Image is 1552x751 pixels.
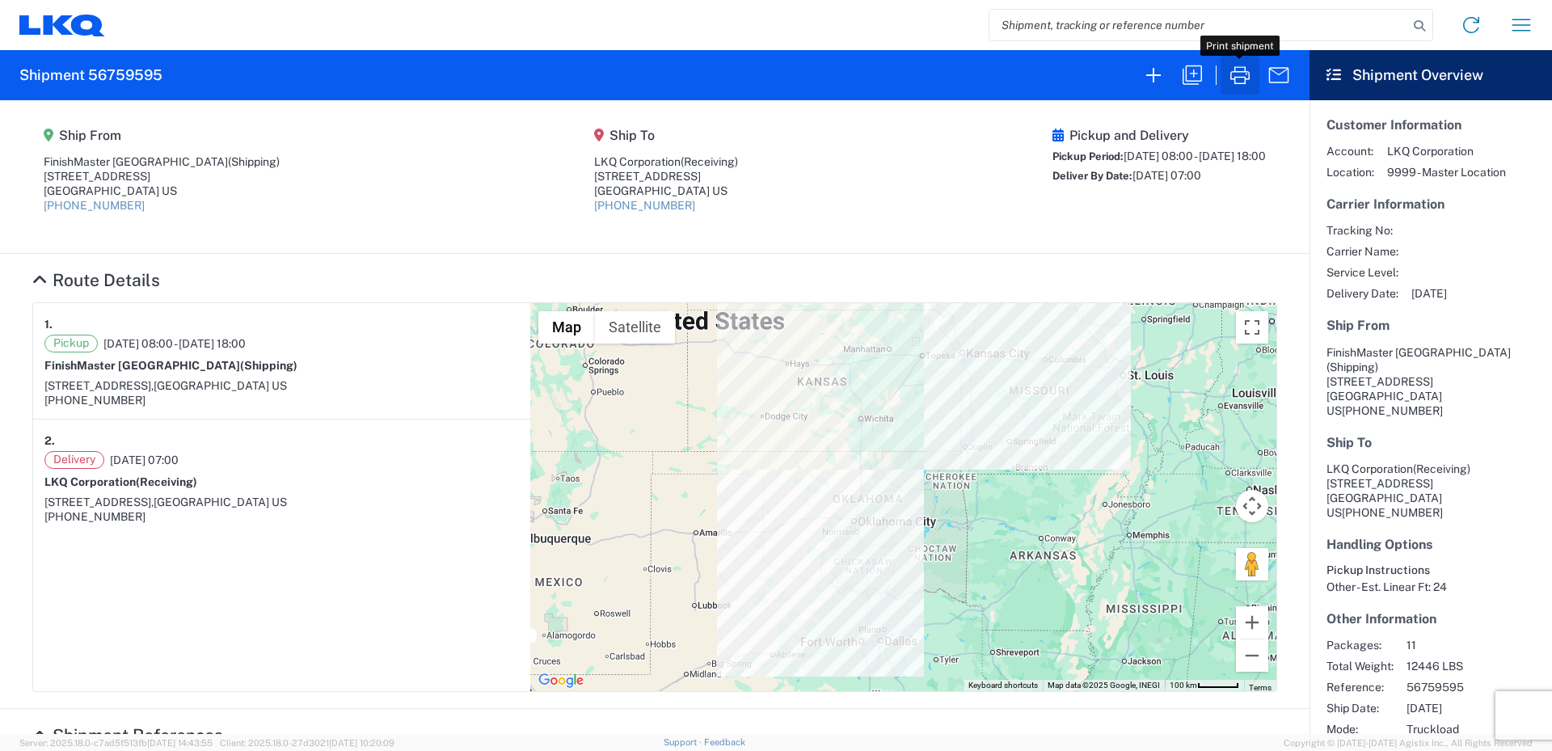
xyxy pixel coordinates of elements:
input: Shipment, tracking or reference number [989,10,1408,40]
span: (Receiving) [136,475,197,488]
span: Packages: [1326,638,1394,652]
span: Service Level: [1326,265,1398,280]
h5: Ship From [44,128,280,143]
span: Map data ©2025 Google, INEGI [1048,681,1160,690]
a: Hide Details [32,725,223,745]
span: [DATE] 08:00 - [DATE] 18:00 [1124,150,1266,162]
div: [PHONE_NUMBER] [44,393,519,407]
span: 11 [1406,638,1545,652]
button: Zoom out [1236,639,1268,672]
span: 9999 - Master Location [1387,165,1506,179]
a: [PHONE_NUMBER] [594,199,695,212]
span: Total Weight: [1326,659,1394,673]
span: 12446 LBS [1406,659,1545,673]
div: [STREET_ADDRESS] [44,169,280,184]
button: Zoom in [1236,606,1268,639]
span: Server: 2025.18.0-c7ad5f513fb [19,738,213,748]
div: Other - Est. Linear Ft: 24 [1326,580,1535,594]
button: Keyboard shortcuts [968,680,1038,691]
span: [DATE] [1406,701,1545,715]
span: Account: [1326,144,1374,158]
img: Google [534,670,588,691]
h5: Pickup and Delivery [1052,128,1266,143]
span: Pickup [44,335,98,352]
span: Mode: [1326,722,1394,736]
a: Support [664,737,704,747]
span: [STREET_ADDRESS], [44,379,154,392]
address: [GEOGRAPHIC_DATA] US [1326,462,1535,520]
span: Reference: [1326,680,1394,694]
div: LKQ Corporation [594,154,738,169]
span: Client: 2025.18.0-27d3021 [220,738,394,748]
span: (Receiving) [681,155,738,168]
a: [PHONE_NUMBER] [44,199,145,212]
header: Shipment Overview [1309,50,1552,100]
span: Ship Date: [1326,701,1394,715]
span: Carrier Name: [1326,244,1398,259]
span: [STREET_ADDRESS], [44,496,154,508]
span: [PHONE_NUMBER] [1342,506,1443,519]
h2: Shipment 56759595 [19,65,162,85]
button: Map Scale: 100 km per 48 pixels [1165,680,1244,691]
span: [DATE] 10:20:09 [329,738,394,748]
strong: FinishMaster [GEOGRAPHIC_DATA] [44,359,297,372]
button: Map camera controls [1236,490,1268,522]
h5: Ship To [1326,435,1535,450]
span: (Shipping) [1326,361,1378,373]
span: 100 km [1170,681,1197,690]
button: Show street map [538,311,595,344]
span: (Shipping) [240,359,297,372]
span: [DATE] [1411,286,1447,301]
span: (Shipping) [228,155,280,168]
address: [GEOGRAPHIC_DATA] US [1326,345,1535,418]
div: [GEOGRAPHIC_DATA] US [594,184,738,198]
span: Pickup Period: [1052,150,1124,162]
span: [DATE] 07:00 [1132,169,1201,182]
span: (Receiving) [1413,462,1470,475]
button: Toggle fullscreen view [1236,311,1268,344]
h5: Customer Information [1326,117,1535,133]
span: [DATE] 07:00 [110,453,179,467]
div: [GEOGRAPHIC_DATA] US [44,184,280,198]
span: [GEOGRAPHIC_DATA] US [154,379,287,392]
strong: 1. [44,314,53,335]
span: LKQ Corporation [STREET_ADDRESS] [1326,462,1470,490]
a: Open this area in Google Maps (opens a new window) [534,670,588,691]
h5: Other Information [1326,611,1535,627]
span: Location: [1326,165,1374,179]
h6: Pickup Instructions [1326,563,1535,577]
span: Copyright © [DATE]-[DATE] Agistix Inc., All Rights Reserved [1284,736,1533,750]
div: [STREET_ADDRESS] [594,169,738,184]
button: Show satellite imagery [595,311,675,344]
h5: Ship From [1326,318,1535,333]
span: Truckload [1406,722,1545,736]
h5: Ship To [594,128,738,143]
div: FinishMaster [GEOGRAPHIC_DATA] [44,154,280,169]
span: [STREET_ADDRESS] [1326,375,1433,388]
a: Terms [1249,683,1272,692]
span: Tracking No: [1326,223,1398,238]
span: LKQ Corporation [1387,144,1506,158]
span: Delivery [44,451,104,469]
span: [DATE] 08:00 - [DATE] 18:00 [103,336,246,351]
span: Deliver By Date: [1052,170,1132,182]
h5: Handling Options [1326,537,1535,552]
a: Hide Details [32,270,160,290]
span: FinishMaster [GEOGRAPHIC_DATA] [1326,346,1511,359]
span: [DATE] 14:43:55 [147,738,213,748]
h5: Carrier Information [1326,196,1535,212]
strong: LKQ Corporation [44,475,197,488]
span: [GEOGRAPHIC_DATA] US [154,496,287,508]
span: [PHONE_NUMBER] [1342,404,1443,417]
span: 56759595 [1406,680,1545,694]
a: Feedback [704,737,745,747]
button: Drag Pegman onto the map to open Street View [1236,548,1268,580]
strong: 2. [44,431,55,451]
div: [PHONE_NUMBER] [44,509,519,524]
span: Delivery Date: [1326,286,1398,301]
